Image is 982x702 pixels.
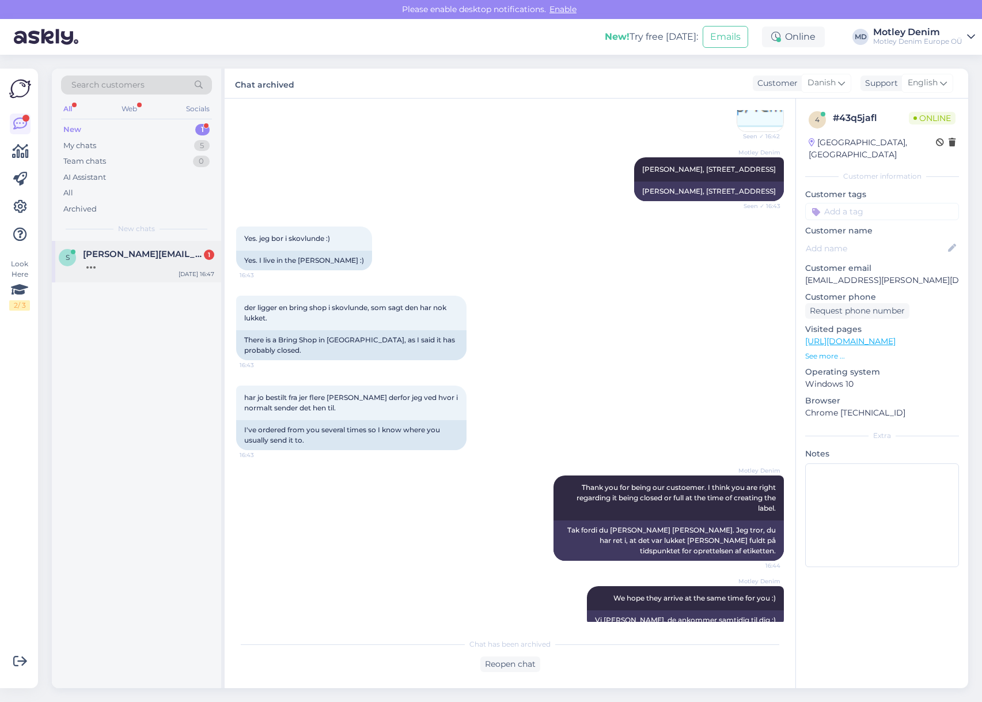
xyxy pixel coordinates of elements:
div: New [63,124,81,135]
div: [PERSON_NAME], [STREET_ADDRESS] [634,182,784,201]
div: Motley Denim [873,28,962,37]
div: AI Assistant [63,172,106,183]
span: Enable [546,4,580,14]
p: Notes [805,448,959,460]
span: har jo bestilt fra jer flere [PERSON_NAME] derfor jeg ved hvor i normalt sender det hen til. [244,393,460,412]
a: [URL][DOMAIN_NAME] [805,336,896,346]
span: Seen ✓ 16:42 [737,132,780,141]
p: Visited pages [805,323,959,335]
div: Customer information [805,171,959,182]
div: All [61,101,74,116]
span: 16:43 [240,361,283,369]
div: Request phone number [805,303,909,319]
label: Chat archived [235,76,294,91]
span: Thank you for being our custoemer. I think you are right regarding it being closed or full at the... [577,483,778,512]
div: 0 [193,156,210,167]
input: Add name [806,242,946,255]
span: Motley Denim [737,466,780,475]
p: Customer tags [805,188,959,201]
span: Motley Denim [737,577,780,586]
span: Danish [807,77,836,89]
p: Browser [805,395,959,407]
div: MD [852,29,869,45]
span: Motley Denim [737,148,780,157]
span: 16:43 [240,271,283,280]
div: Yes. I live in the [PERSON_NAME] :) [236,251,372,270]
p: See more ... [805,351,959,361]
div: Motley Denim Europe OÜ [873,37,962,46]
span: We hope they arrive at the same time for you :) [613,594,776,602]
div: 1 [204,250,214,260]
span: Online [909,112,956,124]
div: Try free [DATE]: [605,30,698,44]
div: Extra [805,431,959,441]
span: 16:43 [240,451,283,459]
span: 4 [815,115,820,124]
input: Add a tag [805,203,959,220]
div: Reopen chat [480,656,540,672]
div: # 43q5jafl [833,111,909,125]
b: New! [605,31,630,42]
div: Support [860,77,898,89]
span: [PERSON_NAME], [STREET_ADDRESS] [642,165,776,173]
span: English [908,77,938,89]
p: Operating system [805,366,959,378]
div: I've ordered from you several times so I know where you usually send it to. [236,420,467,450]
p: Windows 10 [805,378,959,390]
p: [EMAIL_ADDRESS][PERSON_NAME][DOMAIN_NAME] [805,274,959,286]
p: Chrome [TECHNICAL_ID] [805,407,959,419]
span: 16:44 [737,561,780,570]
div: Web [119,101,139,116]
img: Askly Logo [9,78,31,100]
div: 1 [195,124,210,135]
div: 2 / 3 [9,300,30,311]
p: Customer name [805,225,959,237]
span: s [66,253,70,262]
span: Seen ✓ 16:43 [737,202,780,210]
div: Team chats [63,156,106,167]
span: der ligger en bring shop i skovlunde, som sagt den har nok lukket. [244,303,448,322]
div: There is a Bring Shop in [GEOGRAPHIC_DATA], as I said it has probably closed. [236,330,467,360]
div: Tak fordi du [PERSON_NAME] [PERSON_NAME]. Jeg tror, ​​du har ret i, at det var lukket [PERSON_NAM... [553,520,784,561]
span: Chat has been archived [469,639,551,650]
div: [DATE] 16:47 [179,270,214,278]
span: New chats [118,224,155,234]
div: [GEOGRAPHIC_DATA], [GEOGRAPHIC_DATA] [809,137,936,161]
a: Motley DenimMotley Denim Europe OÜ [873,28,975,46]
div: Archived [63,203,97,215]
div: 5 [194,140,210,152]
span: sandra@auditbirojs.lv [83,249,203,259]
p: Customer email [805,262,959,274]
div: Customer [753,77,798,89]
div: Vi [PERSON_NAME], de ankommer samtidig til dig :) [587,610,784,630]
span: Search customers [71,79,145,91]
div: Look Here [9,259,30,311]
div: All [63,187,73,199]
div: Online [762,27,825,47]
button: Emails [703,26,748,48]
div: Socials [184,101,212,116]
p: Customer phone [805,291,959,303]
div: My chats [63,140,96,152]
span: Yes. jeg bor i skovlunde :) [244,234,330,243]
